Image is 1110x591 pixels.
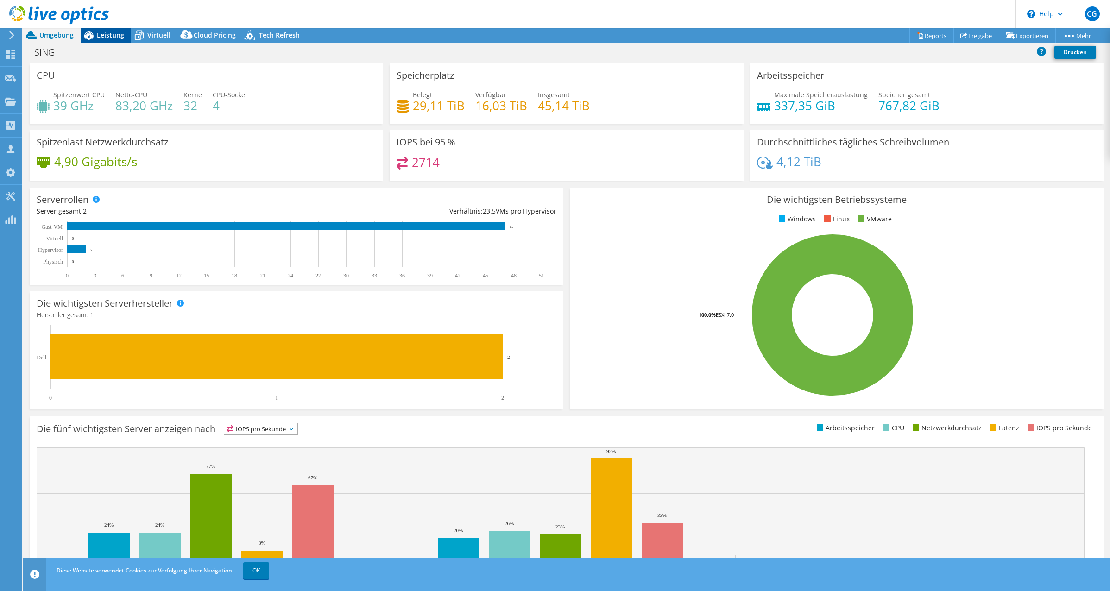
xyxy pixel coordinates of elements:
text: 21 [260,272,265,279]
text: 33% [657,512,667,518]
tspan: ESXi 7.0 [716,311,734,318]
span: CPU-Sockel [213,90,247,99]
h3: Serverrollen [37,195,88,205]
div: Verhältnis: VMs pro Hypervisor [296,206,556,216]
h4: 32 [183,101,202,111]
h4: 29,11 TiB [413,101,465,111]
span: Netto-CPU [115,90,147,99]
text: Physisch [43,258,63,265]
li: IOPS pro Sekunde [1025,423,1092,433]
text: 45 [483,272,488,279]
li: VMware [856,214,892,224]
span: Maximale Speicherauslastung [774,90,868,99]
text: 18 [232,272,237,279]
li: Latenz [988,423,1019,433]
li: CPU [881,423,904,433]
text: 26% [505,521,514,526]
span: Verfügbar [475,90,506,99]
text: Virtuell [46,235,63,242]
a: OK [243,562,269,579]
text: 8% [259,540,265,546]
h3: IOPS bei 95 % [397,137,455,147]
text: 23% [555,524,565,529]
text: 77% [206,463,215,469]
h3: Durchschnittliches tägliches Schreibvolumen [757,137,949,147]
h4: 4,90 Gigabits/s [54,157,137,167]
text: Dell [37,354,46,361]
span: Kerne [183,90,202,99]
h4: 4,12 TiB [776,157,821,167]
text: 33 [372,272,377,279]
h4: 39 GHz [53,101,105,111]
span: Speicher gesamt [878,90,930,99]
h3: Spitzenlast Netzwerkdurchsatz [37,137,168,147]
h4: 16,03 TiB [475,101,527,111]
text: 24% [155,522,164,528]
text: 3 [94,272,96,279]
span: Cloud Pricing [194,31,236,39]
text: Hypervisor [38,247,63,253]
a: Reports [909,28,954,43]
span: Belegt [413,90,432,99]
span: CG [1085,6,1100,21]
a: Drucken [1054,46,1096,59]
text: 30 [343,272,349,279]
h1: SING [30,47,69,57]
text: Gast-VM [42,224,63,230]
h4: 337,35 GiB [774,101,868,111]
div: Server gesamt: [37,206,296,216]
h3: CPU [37,70,55,81]
li: Arbeitsspeicher [814,423,875,433]
h3: Die wichtigsten Serverhersteller [37,298,173,308]
tspan: 100.0% [699,311,716,318]
a: Freigabe [953,28,999,43]
text: 24% [104,522,114,528]
text: 92% [606,448,616,454]
li: Windows [776,214,816,224]
li: Linux [822,214,850,224]
h3: Speicherplatz [397,70,454,81]
text: 12 [176,272,182,279]
span: Spitzenwert CPU [53,90,105,99]
text: 0 [72,259,74,264]
a: Mehr [1055,28,1098,43]
h4: 45,14 TiB [538,101,590,111]
text: 9 [150,272,152,279]
span: Diese Website verwendet Cookies zur Verfolgung Ihrer Navigation. [57,566,233,574]
li: Netzwerkdurchsatz [910,423,982,433]
text: 51 [539,272,544,279]
span: Insgesamt [538,90,570,99]
a: Exportieren [999,28,1056,43]
span: Leistung [97,31,124,39]
span: Tech Refresh [259,31,300,39]
span: Umgebung [39,31,74,39]
text: 20% [454,528,463,533]
h4: 4 [213,101,247,111]
text: 39 [427,272,433,279]
h3: Arbeitsspeicher [757,70,824,81]
text: 42 [455,272,460,279]
text: 15 [204,272,209,279]
text: 67% [308,475,317,480]
h4: 2714 [412,157,440,167]
text: 48 [511,272,517,279]
text: 2 [507,354,510,360]
text: 0 [72,236,74,241]
text: 6 [121,272,124,279]
text: 0 [66,272,69,279]
text: 2 [501,395,504,401]
text: 27 [315,272,321,279]
text: 47 [510,225,514,229]
span: 23.5 [483,207,496,215]
span: IOPS pro Sekunde [224,423,297,434]
h4: 767,82 GiB [878,101,940,111]
span: Virtuell [147,31,170,39]
h4: 83,20 GHz [115,101,173,111]
text: 24 [288,272,293,279]
span: 1 [90,310,94,319]
h4: Hersteller gesamt: [37,310,556,320]
text: 36 [399,272,405,279]
text: 2 [90,248,93,252]
h3: Die wichtigsten Betriebssysteme [577,195,1097,205]
svg: \n [1027,10,1035,18]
